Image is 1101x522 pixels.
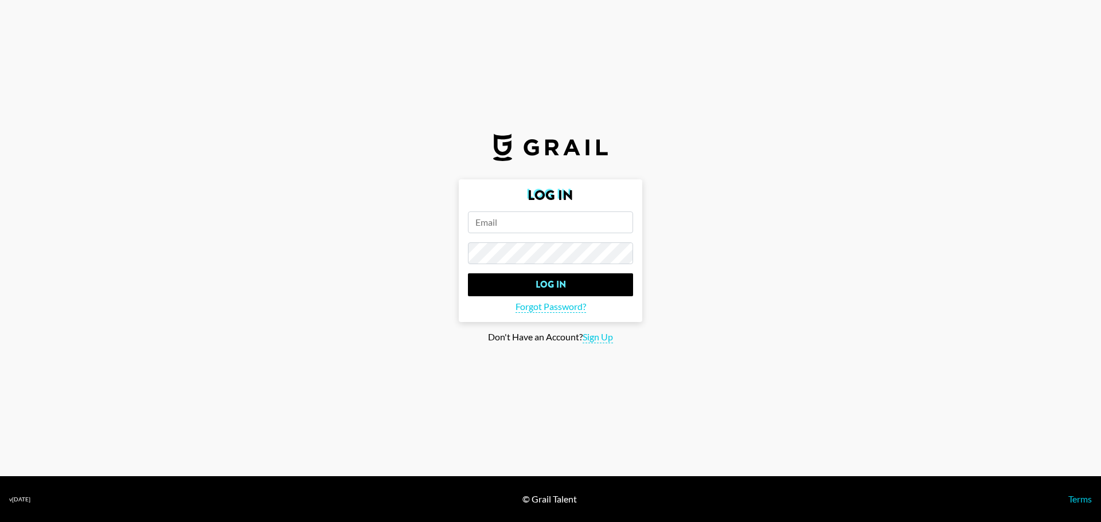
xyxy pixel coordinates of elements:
input: Log In [468,273,633,296]
a: Terms [1068,493,1092,504]
input: Email [468,211,633,233]
div: Don't Have an Account? [9,331,1092,343]
span: Sign Up [583,331,613,343]
span: Forgot Password? [516,301,586,313]
img: Grail Talent Logo [493,134,608,161]
h2: Log In [468,189,633,202]
div: © Grail Talent [522,493,577,505]
div: v [DATE] [9,496,30,503]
